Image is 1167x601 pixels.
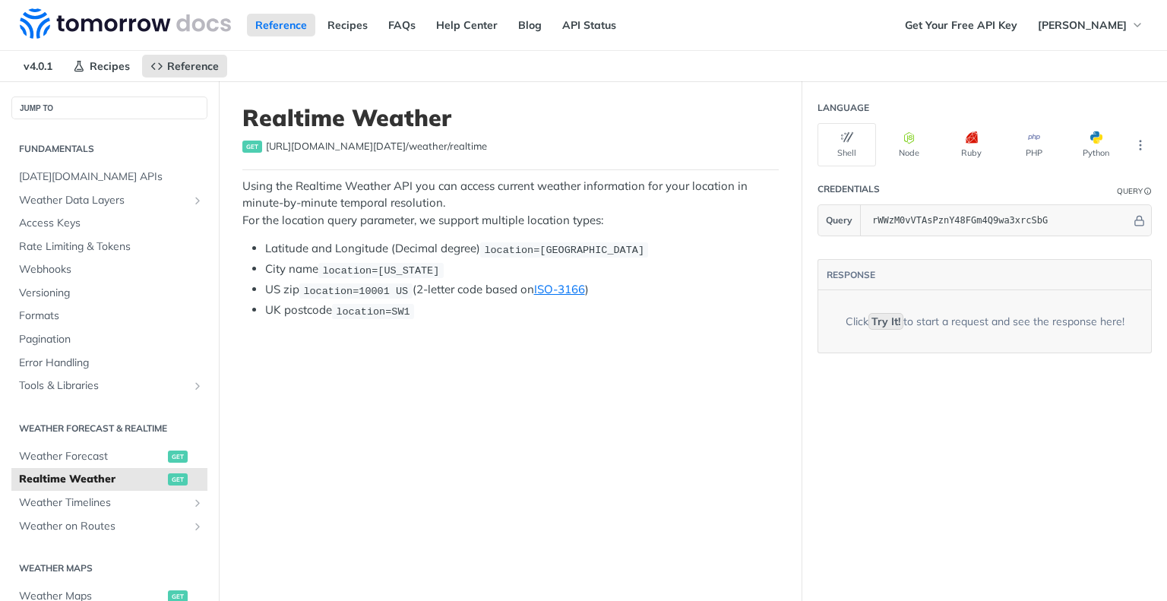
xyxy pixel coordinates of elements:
h1: Realtime Weather [242,104,779,131]
a: Access Keys [11,212,207,235]
li: UK postcode [265,302,779,319]
a: Help Center [428,14,506,36]
button: Shell [818,123,876,166]
button: [PERSON_NAME] [1029,14,1152,36]
img: Tomorrow.io Weather API Docs [20,8,231,39]
div: Language [818,101,869,115]
span: [DATE][DOMAIN_NAME] APIs [19,169,204,185]
a: Weather Data LayersShow subpages for Weather Data Layers [11,189,207,212]
button: PHP [1004,123,1063,166]
p: Using the Realtime Weather API you can access current weather information for your location in mi... [242,178,779,229]
a: Formats [11,305,207,327]
button: RESPONSE [826,267,876,283]
a: Pagination [11,328,207,351]
span: https://api.tomorrow.io/v4/weather/realtime [266,139,487,154]
span: get [168,451,188,463]
a: Versioning [11,282,207,305]
a: ISO-3166 [534,282,585,296]
a: [DATE][DOMAIN_NAME] APIs [11,166,207,188]
a: Get Your Free API Key [897,14,1026,36]
button: Python [1067,123,1125,166]
span: [PERSON_NAME] [1038,18,1127,32]
span: v4.0.1 [15,55,61,77]
div: Click to start a request and see the response here! [846,314,1124,330]
span: get [242,141,262,153]
button: JUMP TO [11,96,207,119]
li: Latitude and Longitude (Decimal degree) [265,240,779,258]
div: Query [1117,185,1143,197]
span: Access Keys [19,216,204,231]
a: Recipes [65,55,138,77]
button: Show subpages for Weather Timelines [191,497,204,509]
code: location=SW1 [332,304,414,319]
a: Weather TimelinesShow subpages for Weather Timelines [11,492,207,514]
span: Weather Forecast [19,449,164,464]
a: Webhooks [11,258,207,281]
div: Credentials [818,182,880,196]
span: Weather on Routes [19,519,188,534]
button: Show subpages for Weather on Routes [191,520,204,533]
button: Query [818,205,861,236]
h2: Weather Maps [11,561,207,575]
span: Realtime Weather [19,472,164,487]
i: Information [1144,188,1152,195]
h2: Fundamentals [11,142,207,156]
a: Recipes [319,14,376,36]
span: Formats [19,308,204,324]
code: location=[GEOGRAPHIC_DATA] [480,242,648,258]
span: get [168,473,188,486]
button: Node [880,123,938,166]
button: More Languages [1129,134,1152,157]
a: Error Handling [11,352,207,375]
li: US zip (2-letter code based on ) [265,281,779,299]
span: Query [826,214,852,227]
code: Try It! [868,313,903,330]
a: Blog [510,14,550,36]
span: Weather Data Layers [19,193,188,208]
span: Reference [167,59,219,73]
code: location=[US_STATE] [318,263,444,278]
a: Reference [142,55,227,77]
span: Webhooks [19,262,204,277]
button: Ruby [942,123,1001,166]
button: Show subpages for Tools & Libraries [191,380,204,392]
a: Weather Forecastget [11,445,207,468]
code: location=10001 US [299,283,413,299]
span: Pagination [19,332,204,347]
svg: More ellipsis [1134,138,1147,152]
span: Recipes [90,59,130,73]
a: FAQs [380,14,424,36]
span: Weather Timelines [19,495,188,511]
a: Reference [247,14,315,36]
input: apikey [865,205,1131,236]
a: Tools & LibrariesShow subpages for Tools & Libraries [11,375,207,397]
span: Rate Limiting & Tokens [19,239,204,255]
span: Tools & Libraries [19,378,188,394]
button: Hide [1131,213,1147,228]
a: Realtime Weatherget [11,468,207,491]
li: City name [265,261,779,278]
a: API Status [554,14,625,36]
h2: Weather Forecast & realtime [11,422,207,435]
span: Error Handling [19,356,204,371]
div: QueryInformation [1117,185,1152,197]
button: Show subpages for Weather Data Layers [191,195,204,207]
a: Rate Limiting & Tokens [11,236,207,258]
span: Versioning [19,286,204,301]
a: Weather on RoutesShow subpages for Weather on Routes [11,515,207,538]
